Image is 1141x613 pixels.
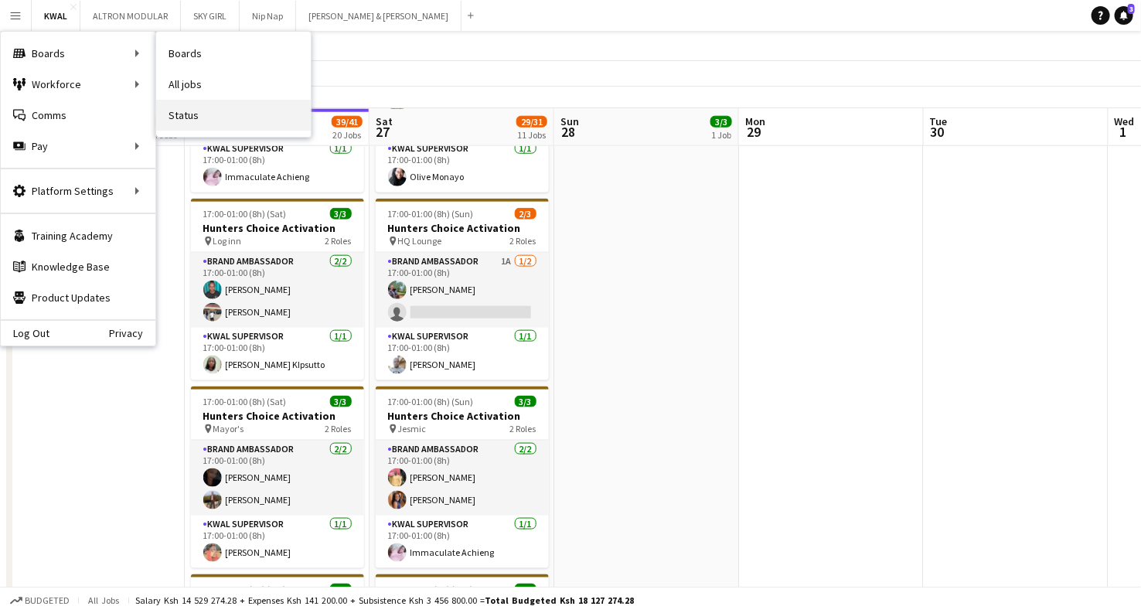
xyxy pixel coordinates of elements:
span: 29/31 [516,116,547,128]
a: Comms [1,100,155,131]
span: Log inn [213,235,242,247]
h3: Hunters Choice Activation [191,409,364,423]
app-job-card: 17:00-01:00 (8h) (Sat)3/3Hunters Choice Activation Mayor's2 RolesBrand Ambassador2/217:00-01:00 (... [191,387,364,568]
span: Mayor's [213,423,244,434]
span: 17:00-01:00 (8h) (Sun) [388,208,474,220]
span: 3/3 [330,208,352,220]
div: Pay [1,131,155,162]
span: Sun [560,114,579,128]
a: All jobs [156,69,311,100]
span: 3/3 [330,396,352,407]
h3: Hunters Choice Activation [376,221,549,235]
app-card-role: KWAL SUPERVISOR1/117:00-01:00 (8h)[PERSON_NAME] KIpsutto [191,328,364,380]
span: 17:00-01:00 (8h) (Sun) [388,396,474,407]
div: 11 Jobs [517,129,547,141]
span: 3/3 [710,116,732,128]
app-card-role: KWAL SUPERVISOR1/117:00-01:00 (8h)[PERSON_NAME] [376,328,549,380]
span: 17:00-01:00 (8h) (Sat) [203,396,287,407]
app-card-role: Brand Ambassador2/217:00-01:00 (8h)[PERSON_NAME][PERSON_NAME] [376,441,549,516]
app-job-card: 17:00-01:00 (8h) (Sun)3/3Hunters Choice Activation Jesmic2 RolesBrand Ambassador2/217:00-01:00 (8... [376,387,549,568]
button: KWAL [32,1,80,31]
app-card-role: KWAL SUPERVISOR1/117:00-01:00 (8h)Olive Monayo [376,140,549,192]
a: Privacy [109,327,155,339]
span: All jobs [85,594,122,606]
span: 28 [558,123,579,141]
h3: Hunters Choice Activation [191,221,364,235]
span: Tue [930,114,948,128]
span: Budgeted [25,595,70,606]
a: Training Academy [1,220,155,251]
button: [PERSON_NAME] & [PERSON_NAME] [296,1,462,31]
button: Budgeted [8,592,72,609]
app-card-role: KWAL SUPERVISOR1/117:00-01:00 (8h)Immaculate Achieng [191,140,364,192]
span: 3/3 [515,584,536,595]
span: Total Budgeted Ksh 18 127 274.28 [485,594,634,606]
app-card-role: Brand Ambassador2/217:00-01:00 (8h)[PERSON_NAME][PERSON_NAME] [191,253,364,328]
app-job-card: 17:00-01:00 (8h) (Sat)3/3Hunters Choice Activation Log inn2 RolesBrand Ambassador2/217:00-01:00 (... [191,199,364,380]
div: Salary Ksh 14 529 274.28 + Expenses Ksh 141 200.00 + Subsistence Ksh 3 456 800.00 = [135,594,634,606]
span: Mon [745,114,765,128]
span: 3/3 [330,584,352,595]
span: 2 Roles [325,423,352,434]
span: 27 [373,123,393,141]
span: 29 [743,123,765,141]
span: 2 Roles [325,235,352,247]
div: Boards [1,38,155,69]
div: Platform Settings [1,175,155,206]
app-card-role: Brand Ambassador1A1/217:00-01:00 (8h)[PERSON_NAME] [376,253,549,328]
span: Wed [1115,114,1135,128]
app-card-role: Brand Ambassador2/217:00-01:00 (8h)[PERSON_NAME][PERSON_NAME] [191,441,364,516]
div: 20 Jobs [332,129,362,141]
a: Product Updates [1,282,155,313]
span: 2 Roles [510,423,536,434]
span: 17:00-01:00 (8h) (Sat) [203,208,287,220]
div: Workforce [1,69,155,100]
app-job-card: 17:00-01:00 (8h) (Sun)2/3Hunters Choice Activation HQ Lounge2 RolesBrand Ambassador1A1/217:00-01:... [376,199,549,380]
a: 3 [1115,6,1133,25]
span: 30 [928,123,948,141]
span: Jesmic [398,423,427,434]
button: ALTRON MODULAR [80,1,181,31]
a: Boards [156,38,311,69]
h3: Hunters Choice Activation [376,409,549,423]
span: 17:00-01:00 (8h) (Sun) [388,584,474,595]
a: Log Out [1,327,49,339]
a: Knowledge Base [1,251,155,282]
button: SKY GIRL [181,1,240,31]
span: 17:00-01:00 (8h) (Sat) [203,584,287,595]
span: 3/3 [515,396,536,407]
span: 1 [1112,123,1135,141]
button: Nip Nap [240,1,296,31]
a: Status [156,100,311,131]
div: 1 Job [711,129,731,141]
span: HQ Lounge [398,235,442,247]
app-card-role: KWAL SUPERVISOR1/117:00-01:00 (8h)[PERSON_NAME] [191,516,364,568]
span: Sat [376,114,393,128]
app-card-role: KWAL SUPERVISOR1/117:00-01:00 (8h)Immaculate Achieng [376,516,549,568]
span: 3 [1128,4,1135,14]
span: 2 Roles [510,235,536,247]
span: 2/3 [515,208,536,220]
span: 39/41 [332,116,363,128]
